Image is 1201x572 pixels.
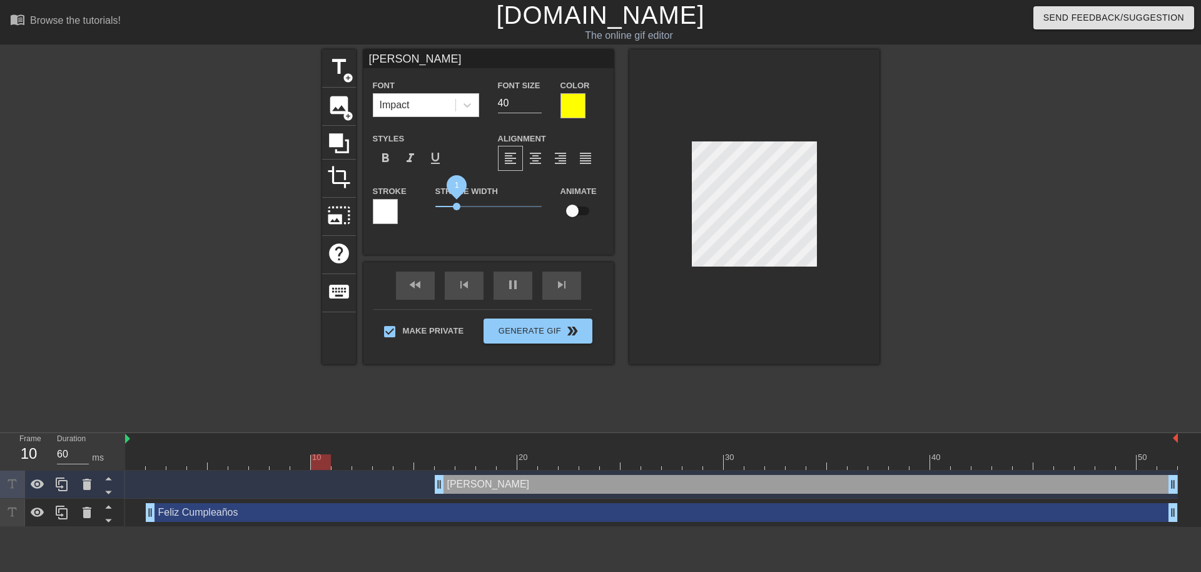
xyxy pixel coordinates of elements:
[496,1,704,29] a: [DOMAIN_NAME]
[57,436,86,443] label: Duration
[373,79,395,92] label: Font
[1173,433,1178,443] img: bound-end.png
[1167,506,1179,519] span: drag_handle
[373,185,407,198] label: Stroke
[10,433,48,469] div: Frame
[343,73,353,83] span: add_circle
[565,324,580,339] span: double_arrow
[408,277,423,292] span: fast_rewind
[373,133,405,145] label: Styles
[454,180,459,189] span: 1
[498,79,540,92] label: Font Size
[553,151,568,166] span: format_align_right
[327,165,351,189] span: crop
[560,79,590,92] label: Color
[327,203,351,227] span: photo_size_select_large
[327,280,351,304] span: keyboard
[378,151,393,166] span: format_bold
[1043,10,1184,26] span: Send Feedback/Suggestion
[10,12,25,27] span: menu_book
[578,151,593,166] span: format_align_justify
[433,478,445,491] span: drag_handle
[407,28,851,43] div: The online gif editor
[484,319,592,344] button: Generate Gif
[503,151,518,166] span: format_align_left
[30,15,121,26] div: Browse the tutorials!
[403,325,464,337] span: Make Private
[528,151,543,166] span: format_align_center
[498,133,546,145] label: Alignment
[435,185,498,198] label: Stroke Width
[327,93,351,117] span: image
[10,12,121,31] a: Browse the tutorials!
[505,277,520,292] span: pause
[1033,6,1194,29] button: Send Feedback/Suggestion
[312,451,323,464] div: 10
[1138,451,1149,464] div: 50
[554,277,569,292] span: skip_next
[343,111,353,121] span: add_circle
[144,506,156,519] span: drag_handle
[428,151,443,166] span: format_underline
[725,451,736,464] div: 30
[19,442,38,465] div: 10
[457,277,472,292] span: skip_previous
[519,451,530,464] div: 20
[931,451,943,464] div: 40
[327,55,351,79] span: title
[560,185,597,198] label: Animate
[92,451,104,464] div: ms
[489,324,587,339] span: Generate Gif
[327,242,351,265] span: help
[380,98,410,113] div: Impact
[403,151,418,166] span: format_italic
[1167,478,1179,491] span: drag_handle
